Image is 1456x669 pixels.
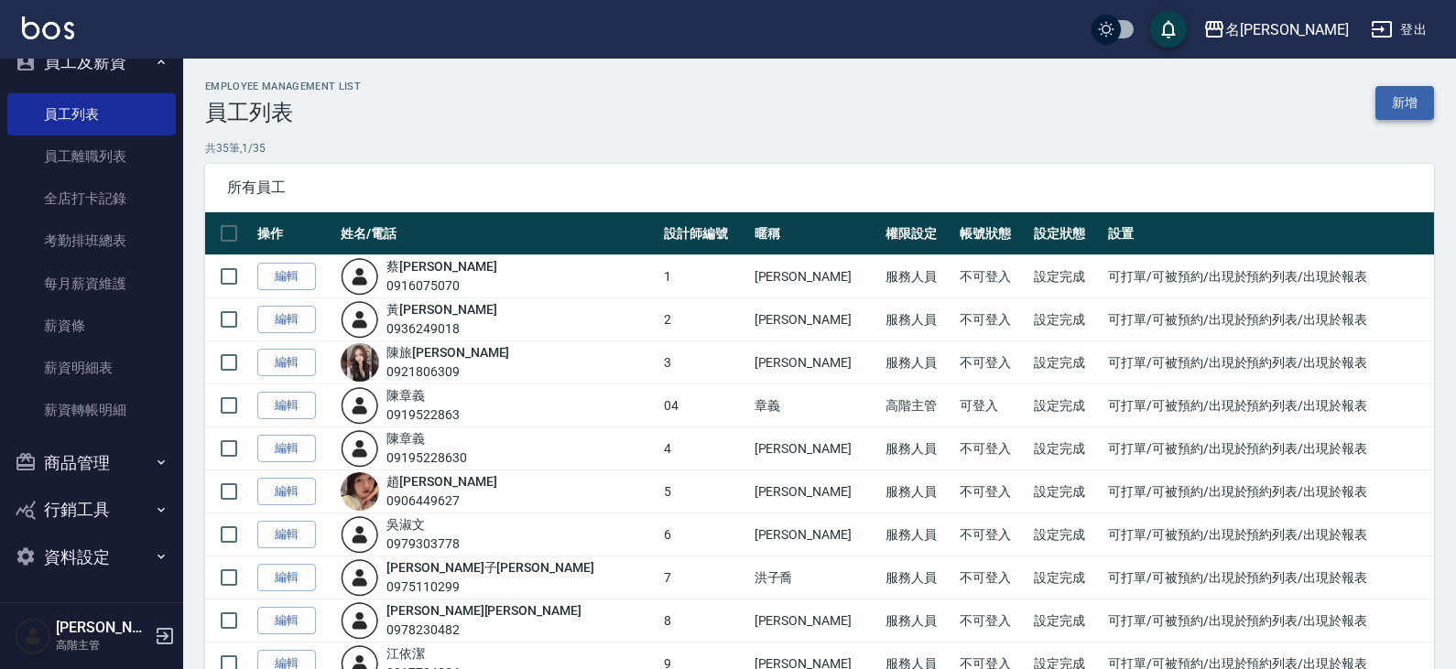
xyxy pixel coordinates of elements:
[205,100,361,125] h3: 員工列表
[1103,212,1434,255] th: 設置
[955,556,1029,599] td: 不可登入
[1103,470,1434,513] td: 可打單/可被預約/出現於預約列表/出現於報表
[257,263,316,291] a: 編輯
[659,427,749,470] td: 4
[386,259,496,274] a: 蔡[PERSON_NAME]
[56,619,149,637] h5: [PERSON_NAME]
[7,220,176,262] a: 考勤排班總表
[205,140,1434,156] p: 共 35 筆, 1 / 35
[7,389,176,431] a: 薪資轉帳明細
[257,478,316,506] a: 編輯
[1375,86,1434,120] a: 新增
[7,38,176,86] button: 員工及薪資
[659,556,749,599] td: 7
[881,427,955,470] td: 服務人員
[659,298,749,341] td: 2
[386,603,581,618] a: [PERSON_NAME][PERSON_NAME]
[750,513,881,556] td: [PERSON_NAME]
[341,429,379,468] img: user-login-man-human-body-mobile-person-512.png
[659,255,749,298] td: 1
[955,427,1029,470] td: 不可登入
[955,298,1029,341] td: 不可登入
[341,386,379,425] img: user-login-man-human-body-mobile-person-512.png
[1029,513,1103,556] td: 設定完成
[7,263,176,305] a: 每月薪資維護
[750,255,881,298] td: [PERSON_NAME]
[386,560,594,575] a: [PERSON_NAME]子[PERSON_NAME]
[659,599,749,642] td: 8
[955,341,1029,384] td: 不可登入
[1103,255,1434,298] td: 可打單/可被預約/出現於預約列表/出現於報表
[7,439,176,487] button: 商品管理
[750,212,881,255] th: 暱稱
[1103,427,1434,470] td: 可打單/可被預約/出現於預約列表/出現於報表
[1029,599,1103,642] td: 設定完成
[257,306,316,334] a: 編輯
[386,448,466,468] div: 09195228630
[15,618,51,654] img: Person
[227,178,1412,197] span: 所有員工
[955,470,1029,513] td: 不可登入
[257,392,316,420] a: 編輯
[881,556,955,599] td: 服務人員
[750,384,881,427] td: 章義
[257,435,316,463] a: 編輯
[386,517,425,532] a: 吳淑文
[1029,298,1103,341] td: 設定完成
[659,384,749,427] td: 04
[253,212,336,255] th: 操作
[1103,513,1434,556] td: 可打單/可被預約/出現於預約列表/出現於報表
[22,16,74,39] img: Logo
[341,558,379,597] img: user-login-man-human-body-mobile-person-512.png
[881,212,955,255] th: 權限設定
[881,513,955,556] td: 服務人員
[341,472,379,511] img: avatar.jpeg
[1103,384,1434,427] td: 可打單/可被預約/出現於預約列表/出現於報表
[1225,18,1349,41] div: 名[PERSON_NAME]
[750,341,881,384] td: [PERSON_NAME]
[881,298,955,341] td: 服務人員
[1150,11,1187,48] button: save
[336,212,659,255] th: 姓名/電話
[341,300,379,339] img: user-login-man-human-body-mobile-person-512.png
[341,343,379,382] img: avatar.jpeg
[881,384,955,427] td: 高階主管
[257,564,316,592] a: 編輯
[386,405,460,425] div: 0919522863
[955,384,1029,427] td: 可登入
[1103,556,1434,599] td: 可打單/可被預約/出現於預約列表/出現於報表
[1103,298,1434,341] td: 可打單/可被預約/出現於預約列表/出現於報表
[881,341,955,384] td: 服務人員
[881,255,955,298] td: 服務人員
[386,388,425,403] a: 陳章義
[1029,212,1103,255] th: 設定狀態
[386,431,425,446] a: 陳章義
[659,212,749,255] th: 設計師編號
[955,255,1029,298] td: 不可登入
[1029,556,1103,599] td: 設定完成
[881,470,955,513] td: 服務人員
[7,534,176,581] button: 資料設定
[386,491,496,511] div: 0906449627
[386,646,425,661] a: 江依潔
[659,341,749,384] td: 3
[7,347,176,389] a: 薪資明細表
[7,305,176,347] a: 薪資條
[386,577,594,597] div: 0975110299
[341,601,379,640] img: user-login-man-human-body-mobile-person-512.png
[1029,341,1103,384] td: 設定完成
[881,599,955,642] td: 服務人員
[1364,13,1434,47] button: 登出
[386,620,581,640] div: 0978230482
[386,362,509,382] div: 0921806309
[56,637,149,653] p: 高階主管
[386,474,496,489] a: 趙[PERSON_NAME]
[205,81,361,92] h2: Employee Management List
[750,599,881,642] td: [PERSON_NAME]
[257,607,316,635] a: 編輯
[659,513,749,556] td: 6
[1196,11,1356,49] button: 名[PERSON_NAME]
[386,534,460,554] div: 0979303778
[750,427,881,470] td: [PERSON_NAME]
[257,521,316,549] a: 編輯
